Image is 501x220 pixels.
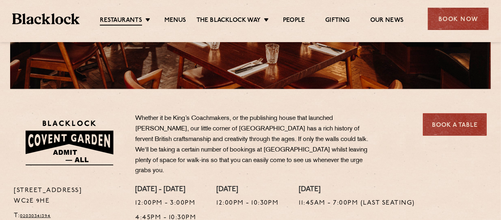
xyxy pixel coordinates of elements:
a: People [283,17,305,25]
p: Whether it be King’s Coachmakers, or the publishing house that launched [PERSON_NAME], our little... [135,113,375,176]
img: BLA_1470_CoventGarden_Website_Solid.svg [14,113,123,172]
h4: [DATE] [299,186,415,194]
p: [STREET_ADDRESS] WC2E 9HE [14,186,123,207]
p: 12:00pm - 10:30pm [216,198,279,209]
p: 12:00pm - 3:00pm [135,198,196,209]
a: Restaurants [100,17,142,26]
a: Our News [370,17,404,25]
h4: [DATE] [216,186,279,194]
a: Book a Table [423,113,487,136]
p: 11:45am - 7:00pm (Last Seating) [299,198,415,209]
a: The Blacklock Way [197,17,261,25]
img: BL_Textured_Logo-footer-cropped.svg [12,13,80,25]
a: Menus [164,17,186,25]
a: 02030341394 [20,214,51,218]
h4: [DATE] - [DATE] [135,186,196,194]
div: Book Now [428,8,489,30]
a: Gifting [325,17,350,25]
